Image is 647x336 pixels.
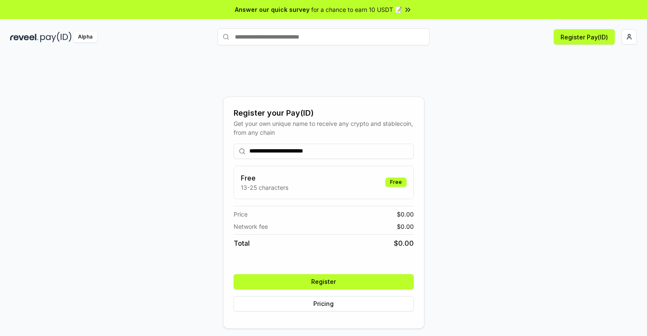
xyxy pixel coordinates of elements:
[234,210,248,219] span: Price
[311,5,402,14] span: for a chance to earn 10 USDT 📝
[73,32,97,42] div: Alpha
[10,32,39,42] img: reveel_dark
[40,32,72,42] img: pay_id
[397,222,414,231] span: $ 0.00
[554,29,615,44] button: Register Pay(ID)
[235,5,310,14] span: Answer our quick survey
[241,173,288,183] h3: Free
[234,107,414,119] div: Register your Pay(ID)
[397,210,414,219] span: $ 0.00
[234,274,414,289] button: Register
[394,238,414,248] span: $ 0.00
[234,119,414,137] div: Get your own unique name to receive any crypto and stablecoin, from any chain
[234,222,268,231] span: Network fee
[385,178,407,187] div: Free
[241,183,288,192] p: 13-25 characters
[234,296,414,311] button: Pricing
[234,238,250,248] span: Total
